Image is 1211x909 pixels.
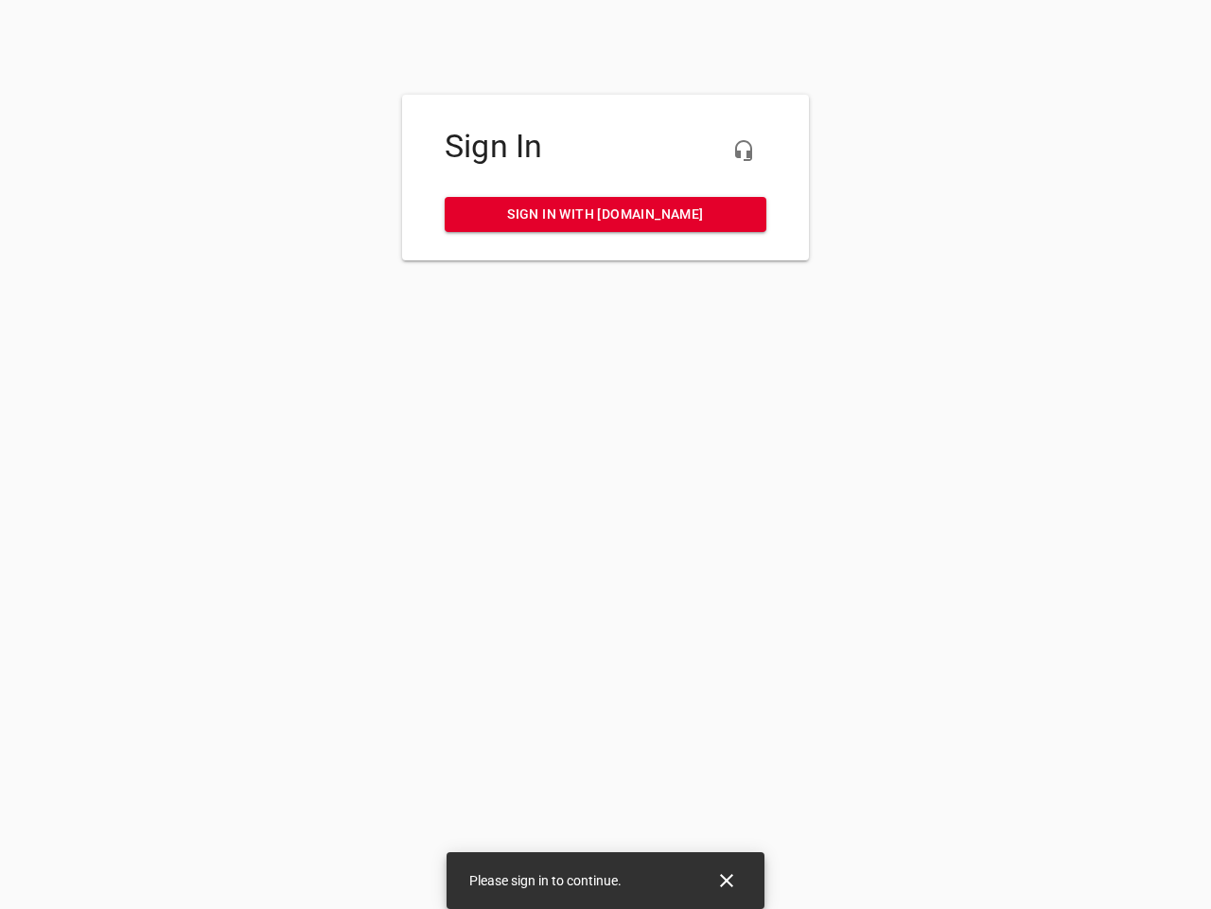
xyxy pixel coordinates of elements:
[460,203,751,226] span: Sign in with [DOMAIN_NAME]
[445,128,766,166] h4: Sign In
[445,197,766,232] a: Sign in with [DOMAIN_NAME]
[469,873,622,888] span: Please sign in to continue.
[721,128,766,173] button: Live Chat
[704,858,749,903] button: Close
